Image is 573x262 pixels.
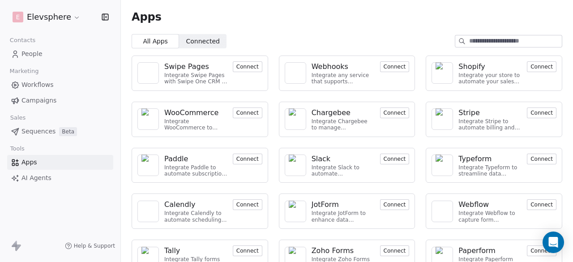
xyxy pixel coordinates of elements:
span: Apps [21,158,37,167]
a: NA [285,155,306,176]
div: Integrate WooCommerce to manage orders and customer data [164,118,227,131]
div: Integrate any service that supports webhooks with Swipe One to capture and automate data workflows. [312,72,375,85]
a: Connect [380,200,410,209]
img: NA [289,66,302,80]
a: AI Agents [7,171,113,185]
div: WooCommerce [164,107,218,118]
div: JotForm [312,199,339,210]
a: WooCommerce [164,107,227,118]
button: Connect [380,199,410,210]
a: Typeform [458,154,522,164]
div: Integrate Webflow to capture form submissions and automate customer engagement. [458,210,522,223]
img: NA [289,201,302,222]
a: Paperform [458,245,522,256]
button: Connect [380,61,410,72]
a: NA [432,201,453,222]
span: Campaigns [21,96,56,105]
button: Connect [527,107,556,118]
a: Help & Support [65,242,115,249]
button: Connect [527,154,556,164]
div: Swipe Pages [164,61,209,72]
span: Sequences [21,127,56,136]
div: Integrate JotForm to enhance data collection and improve customer engagement. [312,210,375,223]
div: Slack [312,154,330,164]
a: Stripe [458,107,522,118]
a: Apps [7,155,113,170]
a: Connect [233,246,262,255]
div: Integrate Chargebee to manage subscription billing and customer data. [312,118,375,131]
button: Connect [233,107,262,118]
div: Integrate Paddle to automate subscription management and customer engagement. [164,164,227,177]
span: People [21,49,43,59]
div: Zoho Forms [312,245,354,256]
a: Connect [233,155,262,163]
img: NA [436,62,449,84]
a: Webhooks [312,61,375,72]
a: Connect [527,62,556,71]
div: Paddle [164,154,188,164]
span: Elevsphere [27,11,71,23]
button: Connect [527,61,556,72]
a: Zoho Forms [312,245,375,256]
img: NA [141,66,155,80]
a: Connect [380,108,410,117]
div: Integrate Slack to automate communication and collaboration. [312,164,375,177]
a: NA [285,108,306,130]
a: NA [432,155,453,176]
a: Connect [380,62,410,71]
span: Sales [6,111,30,125]
a: Connect [233,108,262,117]
a: Paddle [164,154,227,164]
span: Help & Support [74,242,115,249]
a: NA [432,108,453,130]
a: Connect [527,108,556,117]
a: Connect [527,200,556,209]
a: Connect [380,155,410,163]
div: Integrate Typeform to streamline data collection and customer engagement. [458,164,522,177]
span: Workflows [21,80,54,90]
button: Connect [233,61,262,72]
img: NA [141,205,155,218]
a: NA [285,62,306,84]
img: NA [141,155,155,176]
div: Stripe [458,107,479,118]
a: Connect [527,246,556,255]
img: NA [436,155,449,176]
button: Connect [233,199,262,210]
div: Webflow [458,199,489,210]
div: Typeform [458,154,492,164]
a: Connect [233,62,262,71]
img: NA [289,108,302,130]
a: NA [432,62,453,84]
a: Workflows [7,77,113,92]
a: Chargebee [312,107,375,118]
img: NA [436,108,449,130]
a: Shopify [458,61,522,72]
a: NA [285,201,306,222]
a: Connect [527,155,556,163]
span: Contacts [6,34,39,47]
a: Campaigns [7,93,113,108]
span: Apps [132,10,162,24]
span: AI Agents [21,173,51,183]
button: Connect [233,245,262,256]
a: NA [137,62,159,84]
div: Chargebee [312,107,351,118]
a: Connect [233,200,262,209]
a: Connect [380,246,410,255]
a: NA [137,201,159,222]
a: JotForm [312,199,375,210]
button: Connect [527,199,556,210]
div: Calendly [164,199,195,210]
div: Integrate Calendly to automate scheduling and event management. [164,210,227,223]
div: Integrate your store to automate your sales process [458,72,522,85]
div: Open Intercom Messenger [543,232,564,253]
a: Slack [312,154,375,164]
a: Calendly [164,199,227,210]
button: Connect [527,245,556,256]
span: Marketing [6,64,43,78]
button: EElevsphere [11,9,82,25]
a: People [7,47,113,61]
a: NA [137,155,159,176]
a: NA [137,108,159,130]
